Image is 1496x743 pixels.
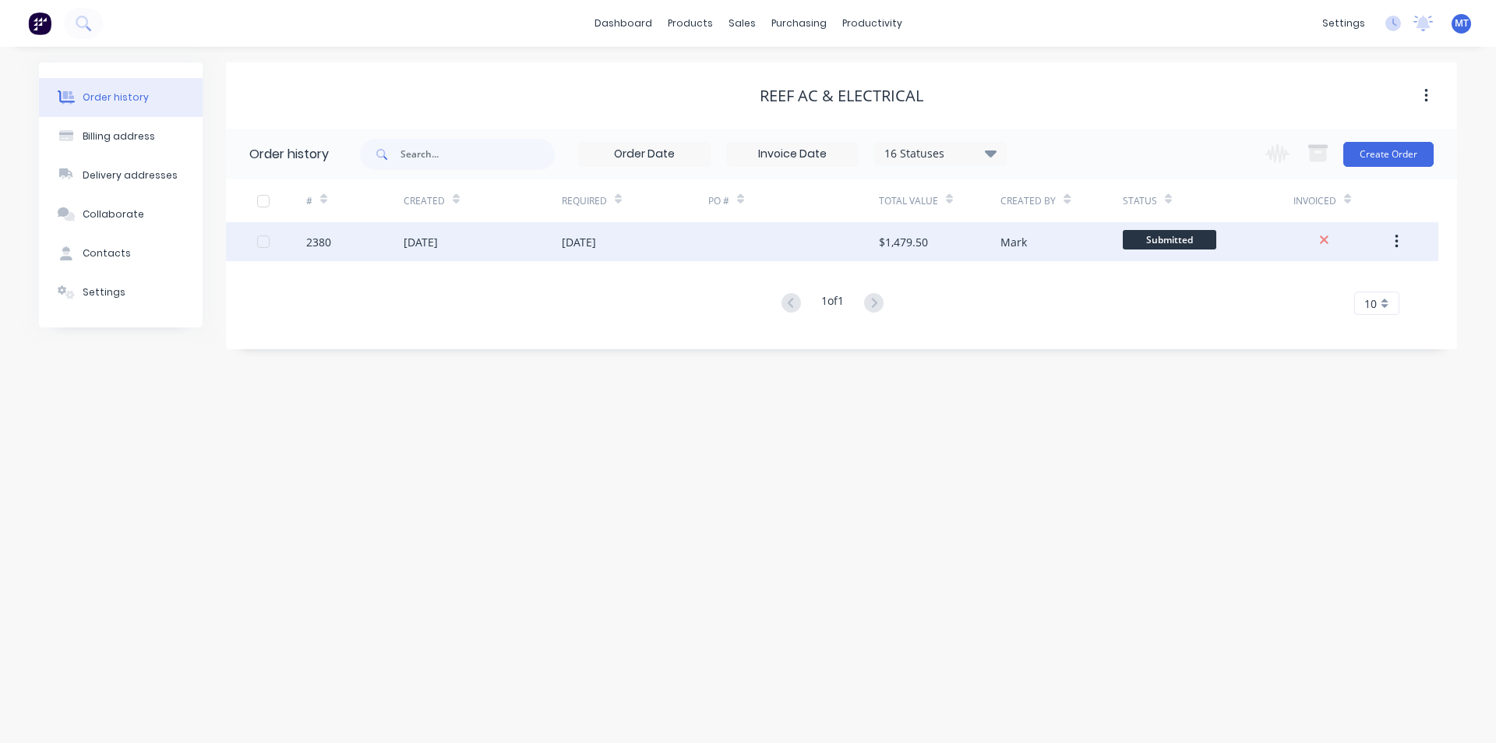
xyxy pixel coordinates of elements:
div: Delivery addresses [83,168,178,182]
div: PO # [708,194,729,208]
div: Collaborate [83,207,144,221]
span: 10 [1364,295,1377,312]
button: Contacts [39,234,203,273]
span: MT [1455,16,1469,30]
div: purchasing [764,12,834,35]
button: Settings [39,273,203,312]
div: Invoiced [1293,194,1336,208]
div: [DATE] [404,234,438,250]
input: Order Date [579,143,710,166]
div: $1,479.50 [879,234,928,250]
div: Total Value [879,194,938,208]
button: Create Order [1343,142,1434,167]
div: [DATE] [562,234,596,250]
button: Order history [39,78,203,117]
div: products [660,12,721,35]
div: settings [1314,12,1373,35]
div: Status [1123,194,1157,208]
div: # [306,194,312,208]
div: Created [404,194,445,208]
div: productivity [834,12,910,35]
div: Billing address [83,129,155,143]
div: Contacts [83,246,131,260]
div: Created By [1000,179,1122,222]
input: Search... [400,139,555,170]
div: Required [562,179,708,222]
div: Order history [249,145,329,164]
div: Total Value [879,179,1000,222]
div: Mark [1000,234,1027,250]
div: Required [562,194,607,208]
div: Reef AC & Electrical [760,87,923,105]
div: sales [721,12,764,35]
div: Created By [1000,194,1056,208]
div: PO # [708,179,879,222]
a: dashboard [587,12,660,35]
div: 1 of 1 [821,292,844,315]
img: Factory [28,12,51,35]
span: Submitted [1123,230,1216,249]
div: 16 Statuses [875,145,1006,162]
div: Created [404,179,562,222]
div: Settings [83,285,125,299]
div: Invoiced [1293,179,1391,222]
input: Invoice Date [727,143,858,166]
div: # [306,179,404,222]
button: Delivery addresses [39,156,203,195]
div: Status [1123,179,1293,222]
button: Billing address [39,117,203,156]
div: Order history [83,90,149,104]
div: 2380 [306,234,331,250]
button: Collaborate [39,195,203,234]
